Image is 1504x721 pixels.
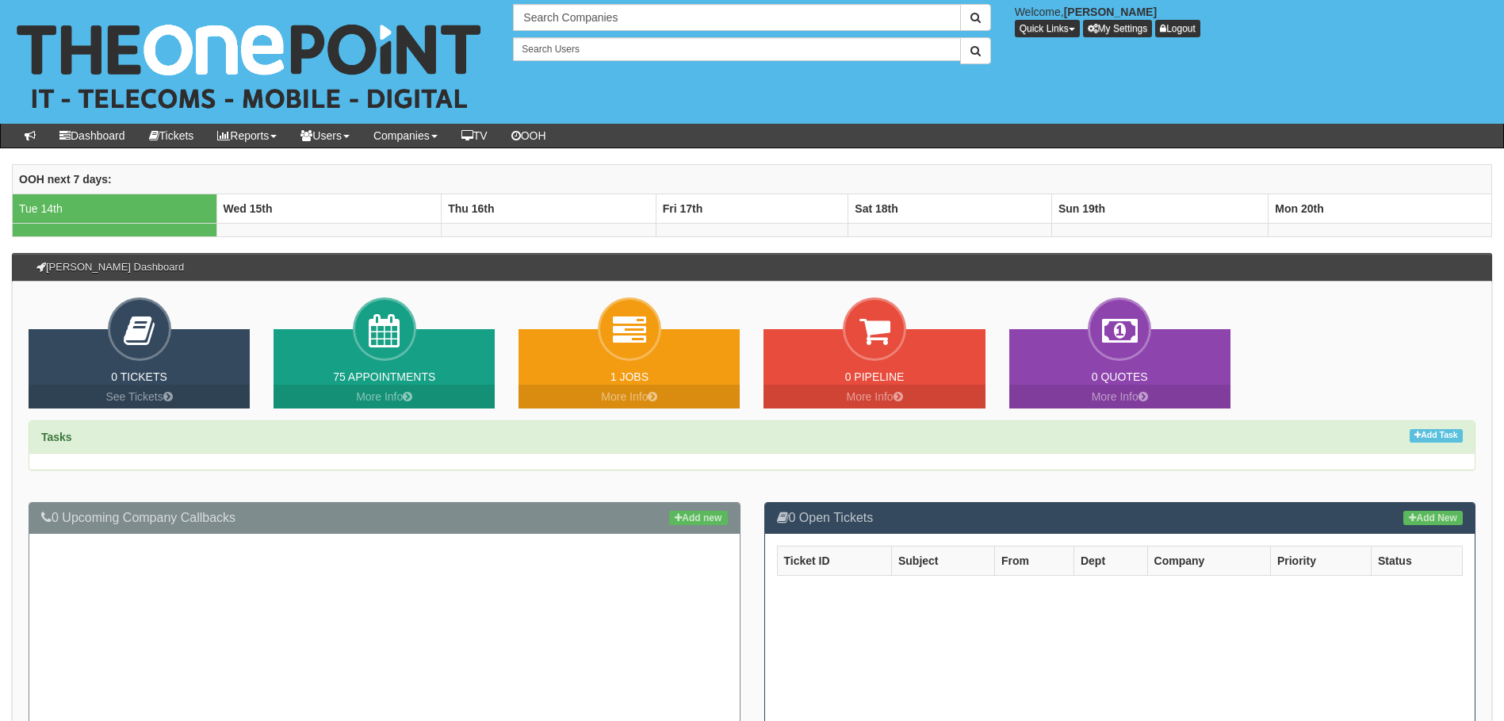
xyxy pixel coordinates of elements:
a: OOH [499,124,558,148]
th: Mon 20th [1269,194,1492,223]
a: Add New [1403,511,1463,525]
a: More Info [274,385,495,408]
b: [PERSON_NAME] [1064,6,1157,18]
a: Logout [1155,20,1200,37]
th: Dept [1073,546,1147,575]
th: Fri 17th [656,194,848,223]
a: 0 Quotes [1092,370,1148,383]
a: 1 Jobs [610,370,649,383]
a: Companies [362,124,450,148]
a: Reports [205,124,289,148]
a: 0 Pipeline [845,370,905,383]
strong: Tasks [41,431,72,443]
a: Tickets [137,124,206,148]
h3: 0 Upcoming Company Callbacks [41,511,728,525]
a: Add Task [1410,429,1463,443]
a: More Info [1009,385,1230,408]
a: My Settings [1083,20,1153,37]
a: Add new [669,511,727,525]
th: From [994,546,1073,575]
a: Dashboard [48,124,137,148]
th: Thu 16th [442,194,656,223]
a: TV [450,124,499,148]
th: OOH next 7 days: [13,164,1492,194]
h3: 0 Open Tickets [777,511,1464,525]
div: Welcome, [1003,4,1504,37]
td: Tue 14th [13,194,217,223]
a: 0 Tickets [111,370,167,383]
th: Status [1371,546,1462,575]
button: Quick Links [1015,20,1080,37]
th: Sun 19th [1051,194,1268,223]
th: Ticket ID [777,546,891,575]
h3: [PERSON_NAME] Dashboard [29,254,192,281]
th: Subject [891,546,994,575]
th: Sat 18th [848,194,1052,223]
a: See Tickets [29,385,250,408]
a: 75 Appointments [333,370,435,383]
a: Users [289,124,362,148]
th: Priority [1270,546,1371,575]
th: Wed 15th [216,194,442,223]
a: More Info [519,385,740,408]
a: More Info [763,385,985,408]
th: Company [1147,546,1270,575]
input: Search Companies [513,4,960,31]
input: Search Users [513,37,960,61]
